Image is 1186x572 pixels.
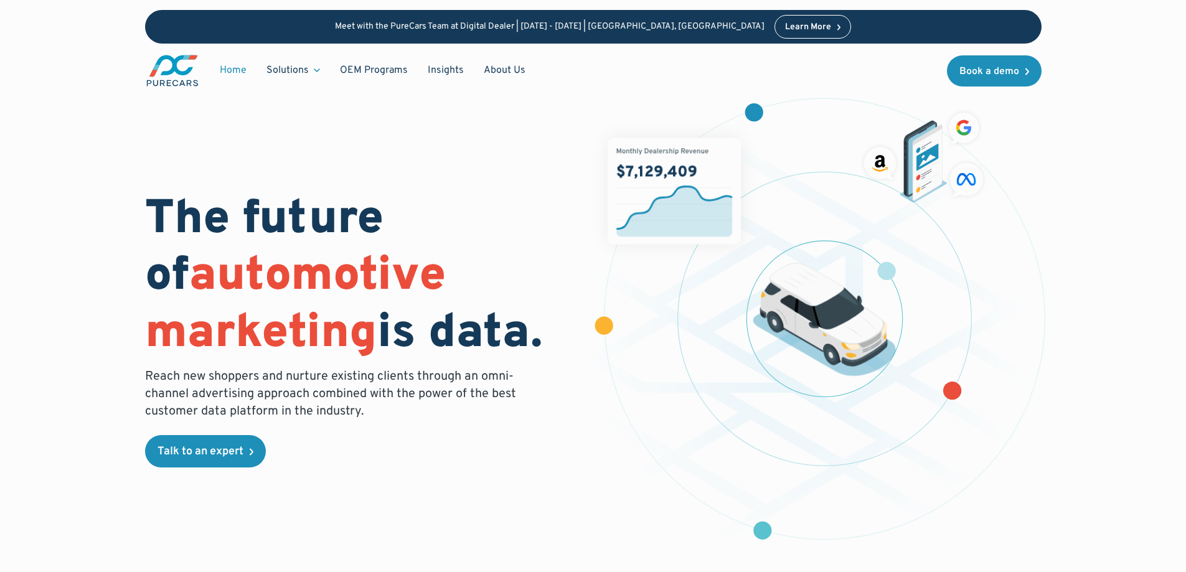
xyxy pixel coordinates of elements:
div: Talk to an expert [158,446,243,457]
img: ads on social media and advertising partners [860,108,988,203]
a: Learn More [774,15,852,39]
a: Home [210,59,256,82]
div: Solutions [266,63,309,77]
a: Talk to an expert [145,435,266,467]
p: Meet with the PureCars Team at Digital Dealer | [DATE] - [DATE] | [GEOGRAPHIC_DATA], [GEOGRAPHIC_... [335,22,765,32]
p: Reach new shoppers and nurture existing clients through an omni-channel advertising approach comb... [145,368,524,420]
a: main [145,54,200,88]
a: Insights [418,59,474,82]
img: purecars logo [145,54,200,88]
a: About Us [474,59,535,82]
h1: The future of is data. [145,192,578,363]
div: Solutions [256,59,330,82]
a: Book a demo [947,55,1042,87]
img: chart showing monthly dealership revenue of $7m [608,138,741,244]
a: OEM Programs [330,59,418,82]
div: Book a demo [959,67,1019,77]
img: illustration of a vehicle [753,263,896,377]
span: automotive marketing [145,247,446,363]
div: Learn More [785,23,831,32]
